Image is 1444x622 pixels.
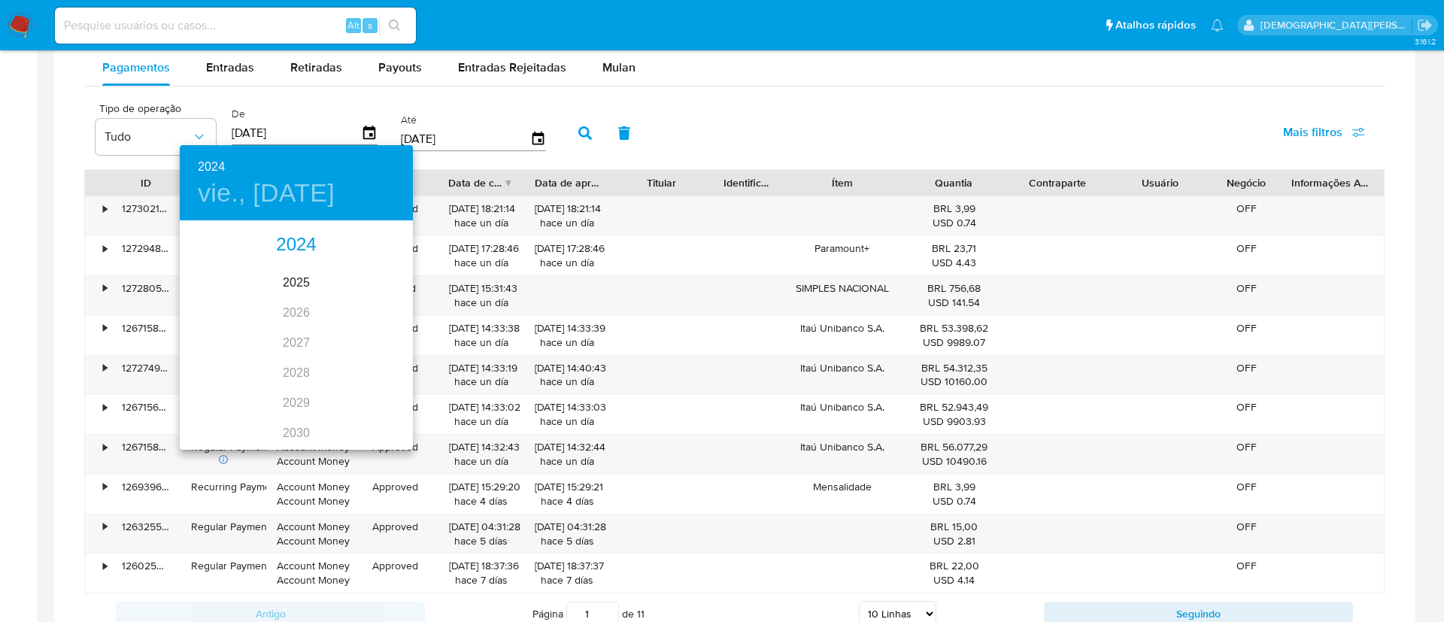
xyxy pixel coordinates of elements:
button: vie., [DATE] [198,177,335,209]
div: 2025 [180,268,413,298]
button: 2024 [198,156,225,177]
div: 2024 [180,230,413,260]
